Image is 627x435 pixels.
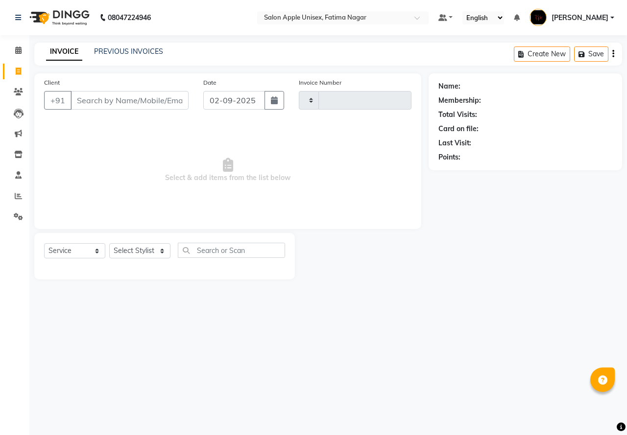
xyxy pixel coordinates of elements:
iframe: chat widget [586,396,617,425]
div: Card on file: [438,124,479,134]
b: 08047224946 [108,4,151,31]
div: Name: [438,81,460,92]
a: PREVIOUS INVOICES [94,47,163,56]
label: Date [203,78,217,87]
input: Search or Scan [178,243,285,258]
div: Total Visits: [438,110,477,120]
a: INVOICE [46,43,82,61]
input: Search by Name/Mobile/Email/Code [71,91,189,110]
div: Membership: [438,95,481,106]
span: Select & add items from the list below [44,121,411,219]
label: Client [44,78,60,87]
label: Invoice Number [299,78,341,87]
div: Points: [438,152,460,162]
div: Last Visit: [438,138,471,148]
button: Create New [514,46,570,62]
button: +91 [44,91,72,110]
img: Tahira [530,9,547,26]
button: Save [574,46,608,62]
img: logo [25,4,92,31]
span: [PERSON_NAME] [552,13,608,23]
